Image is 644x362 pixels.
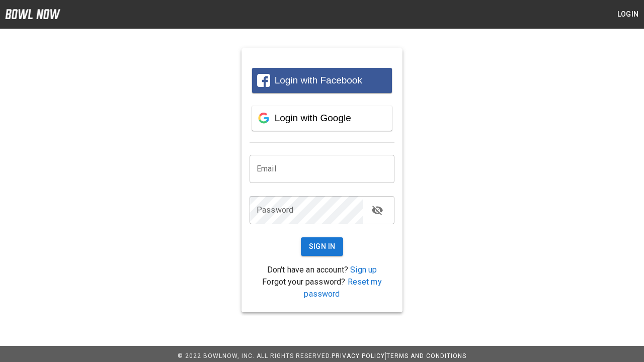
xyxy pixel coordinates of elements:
[301,237,344,256] button: Sign In
[250,264,394,276] p: Don't have an account?
[350,265,377,275] a: Sign up
[304,277,381,299] a: Reset my password
[612,5,644,24] button: Login
[250,276,394,300] p: Forgot your password?
[275,75,362,85] span: Login with Facebook
[252,106,392,131] button: Login with Google
[386,352,466,359] a: Terms and Conditions
[367,200,387,220] button: toggle password visibility
[5,9,60,19] img: logo
[332,352,385,359] a: Privacy Policy
[252,68,392,93] button: Login with Facebook
[178,352,332,359] span: © 2022 BowlNow, Inc. All Rights Reserved.
[275,113,351,123] span: Login with Google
